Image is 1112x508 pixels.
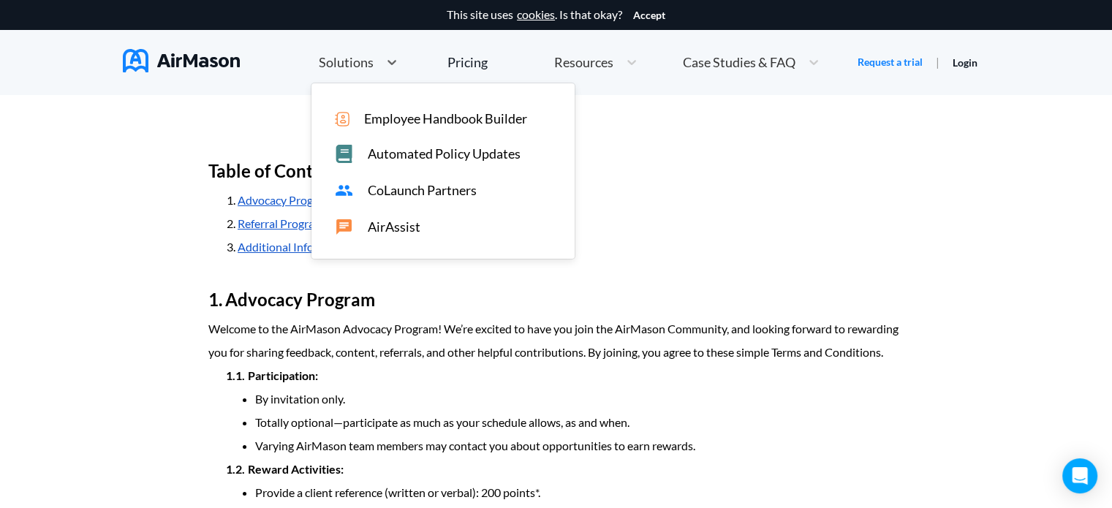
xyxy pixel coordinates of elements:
[554,56,613,69] span: Resources
[953,56,977,69] a: Login
[447,49,488,75] a: Pricing
[238,216,324,230] a: Referral Program
[447,56,488,69] div: Pricing
[335,112,349,126] img: icon
[858,55,923,69] a: Request a trial
[319,56,374,69] span: Solutions
[633,10,665,21] button: Accept cookies
[208,153,904,189] h2: Table of Contents
[364,111,527,126] span: Employee Handbook Builder
[255,434,904,458] li: Varying AirMason team members may contact you about opportunities to earn rewards.
[1062,458,1097,493] div: Open Intercom Messenger
[255,411,904,434] li: Totally optional—participate as much as your schedule allows, as and when.
[123,49,240,72] img: AirMason Logo
[517,8,555,21] a: cookies
[683,56,795,69] span: Case Studies & FAQ
[238,193,333,207] a: Advocacy Program
[255,481,904,504] li: Provide a client reference (written or verbal): 200 points*.
[208,282,904,317] h2: Advocacy Program
[368,146,521,162] span: Automated Policy Updates
[368,219,420,235] span: AirAssist
[255,387,904,411] li: By invitation only.
[368,183,477,198] span: CoLaunch Partners
[226,364,904,458] li: Participation:
[208,317,904,364] p: Welcome to the AirMason Advocacy Program! We’re excited to have you join the AirMason Community, ...
[936,55,939,69] span: |
[238,240,354,254] a: Additional Information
